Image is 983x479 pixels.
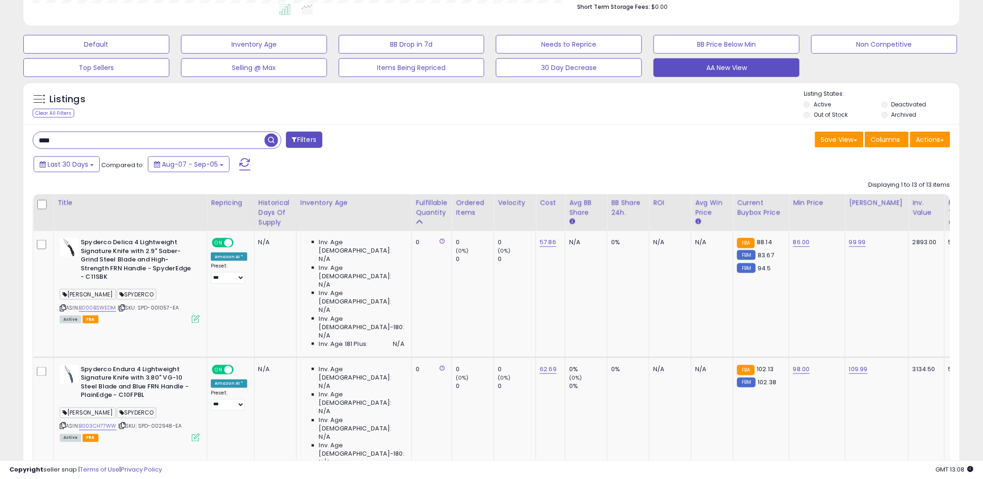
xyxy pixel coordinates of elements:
[319,255,330,263] span: N/A
[737,238,754,248] small: FBA
[258,198,293,227] div: Historical Days Of Supply
[793,198,841,208] div: Min Price
[319,382,330,391] span: N/A
[569,382,607,391] div: 0%
[148,156,230,172] button: Aug-07 - Sep-05
[498,198,532,208] div: Velocity
[211,198,251,208] div: Repricing
[869,181,950,190] div: Displaying 1 to 13 of 13 items
[393,340,404,348] span: N/A
[9,465,162,474] div: seller snap | |
[319,442,404,458] span: Inv. Age [DEMOGRAPHIC_DATA]-180:
[117,408,156,418] span: SPYDERCO
[81,365,194,402] b: Spyderco Endura 4 Lightweight Signature Knife with 3.80" VG-10 Steel Blade and Blue FRN Handle - ...
[456,238,494,247] div: 0
[948,198,966,227] div: FBA Total Qty
[815,132,864,148] button: Save View
[578,3,650,11] b: Short Term Storage Fees:
[213,239,224,247] span: ON
[232,239,247,247] span: OFF
[319,416,404,433] span: Inv. Age [DEMOGRAPHIC_DATA]:
[60,408,116,418] span: [PERSON_NAME]
[456,374,469,382] small: (0%)
[60,434,81,442] span: All listings currently available for purchase on Amazon
[871,135,900,144] span: Columns
[540,198,561,208] div: Cost
[569,198,603,218] div: Avg BB Share
[804,90,960,99] p: Listing States:
[498,365,536,373] div: 0
[849,238,866,247] a: 99.99
[213,366,224,374] span: ON
[34,156,100,172] button: Last 30 Days
[569,374,582,382] small: (0%)
[498,374,511,382] small: (0%)
[319,331,330,340] span: N/A
[211,380,247,388] div: Amazon AI *
[319,340,368,348] span: Inv. Age 181 Plus:
[232,366,247,374] span: OFF
[757,365,774,373] span: 102.13
[569,365,607,373] div: 0%
[737,365,754,375] small: FBA
[456,382,494,391] div: 0
[569,238,600,247] div: N/A
[653,365,684,373] div: N/A
[498,382,536,391] div: 0
[319,238,404,255] span: Inv. Age [DEMOGRAPHIC_DATA]:
[60,365,78,384] img: 31hyDpbZ02L._SL40_.jpg
[910,132,950,148] button: Actions
[319,365,404,382] span: Inv. Age [DEMOGRAPHIC_DATA]:
[611,198,645,218] div: BB Share 24h.
[319,264,404,281] span: Inv. Age [DEMOGRAPHIC_DATA]:
[695,198,729,218] div: Avg Win Price
[569,218,575,226] small: Avg BB Share.
[540,238,556,247] a: 57.86
[60,365,200,441] div: ASIN:
[695,365,726,373] div: N/A
[793,238,810,247] a: 86.00
[117,289,156,300] span: SPYDERCO
[758,251,774,260] span: 83.67
[60,238,200,322] div: ASIN:
[319,408,330,416] span: N/A
[737,263,755,273] small: FBM
[849,198,905,208] div: [PERSON_NAME]
[948,238,963,247] div: 50
[892,111,917,119] label: Archived
[319,281,330,289] span: N/A
[319,289,404,306] span: Inv. Age [DEMOGRAPHIC_DATA]:
[118,304,179,311] span: | SKU: SPD-001057-EA
[319,315,404,331] span: Inv. Age [DEMOGRAPHIC_DATA]-180:
[83,316,98,324] span: FBA
[83,434,98,442] span: FBA
[23,58,169,77] button: Top Sellers
[49,93,85,106] h5: Listings
[23,35,169,54] button: Default
[737,378,755,387] small: FBM
[121,465,162,474] a: Privacy Policy
[80,465,119,474] a: Terms of Use
[496,58,642,77] button: 30 Day Decrease
[300,198,408,208] div: Inventory Age
[540,365,557,374] a: 62.69
[936,465,974,474] span: 2025-10-6 13:08 GMT
[611,238,642,247] div: 0%
[498,247,511,254] small: (0%)
[258,365,289,373] div: N/A
[654,35,800,54] button: BB Price Below Min
[757,238,773,247] span: 88.14
[258,238,289,247] div: N/A
[79,423,117,430] a: B003CH77WW
[319,391,404,408] span: Inv. Age [DEMOGRAPHIC_DATA]:
[611,365,642,373] div: 0%
[496,35,642,54] button: Needs to Reprice
[498,255,536,263] div: 0
[652,2,668,11] span: $0.00
[814,100,831,108] label: Active
[9,465,43,474] strong: Copyright
[101,161,144,169] span: Compared to:
[60,238,78,257] img: 31NqMGBAV+L._SL40_.jpg
[695,238,726,247] div: N/A
[48,160,88,169] span: Last 30 Days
